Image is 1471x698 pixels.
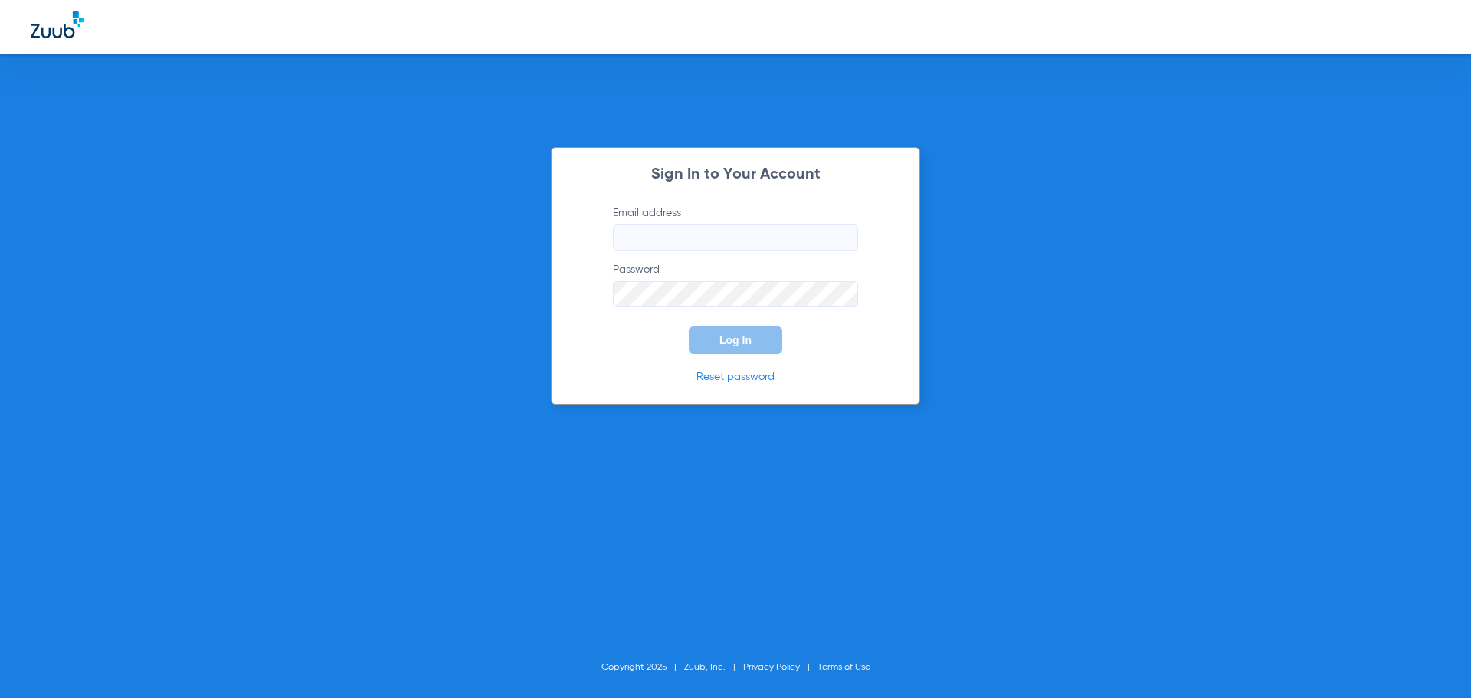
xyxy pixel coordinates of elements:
li: Copyright 2025 [601,660,684,675]
span: Log In [719,334,752,346]
a: Reset password [696,372,775,382]
h2: Sign In to Your Account [590,167,881,182]
img: Zuub Logo [31,11,84,38]
a: Terms of Use [817,663,870,672]
label: Password [613,262,858,307]
label: Email address [613,205,858,251]
input: Password [613,281,858,307]
input: Email address [613,224,858,251]
a: Privacy Policy [743,663,800,672]
button: Log In [689,326,782,354]
li: Zuub, Inc. [684,660,743,675]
